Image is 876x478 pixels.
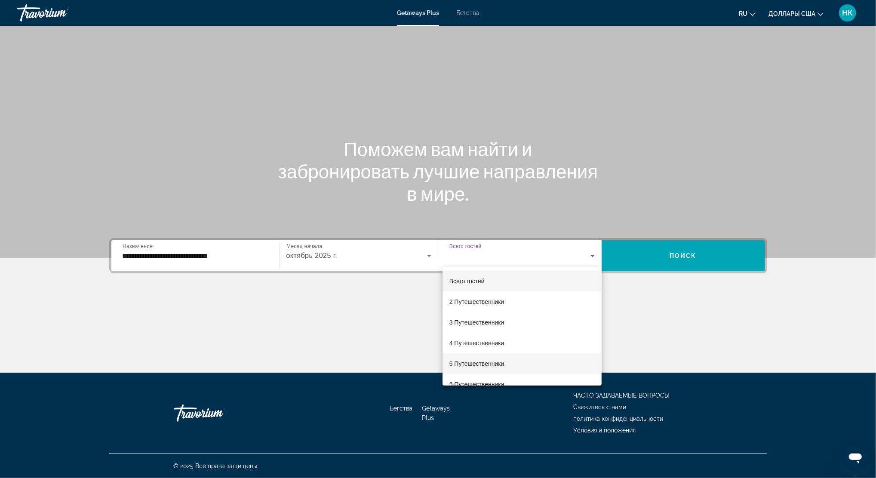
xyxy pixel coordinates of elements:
font: 2 Путешественники [449,298,504,305]
font: 4 Путешественники [449,340,504,346]
font: 6 Путешественники [449,381,504,388]
iframe: Кнопка запуска окна обмена сообщениями [842,444,869,471]
span: Всего гостей [449,278,485,285]
font: 3 Путешественники [449,319,504,326]
font: 5 Путешественники [449,360,504,367]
